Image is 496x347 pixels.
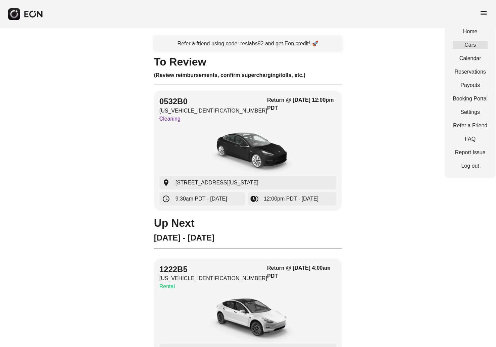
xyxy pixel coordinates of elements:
span: 12:00pm PDT - [DATE] [264,195,319,203]
h3: Return @ [DATE] 12:00pm PDT [267,96,337,112]
h1: Up Next [154,219,342,227]
button: 0532B0[US_VEHICLE_IDENTIFICATION_NUMBER]CleaningReturn @ [DATE] 12:00pm PDTcar[STREET_ADDRESS][US... [154,91,342,211]
span: location_on [162,179,170,187]
a: FAQ [453,135,488,143]
h3: Return @ [DATE] 4:00am PDT [267,264,337,280]
p: [US_VEHICLE_IDENTIFICATION_NUMBER] [159,275,267,283]
span: browse_gallery [251,195,259,203]
h2: [DATE] - [DATE] [154,232,342,243]
span: 9:30am PDT - [DATE] [176,195,227,203]
p: [US_VEHICLE_IDENTIFICATION_NUMBER] [159,107,267,115]
a: Home [453,28,488,36]
h2: 0532B0 [159,96,267,107]
a: Settings [453,108,488,116]
a: Reservations [453,68,488,76]
img: car [198,126,298,176]
a: Booking Portal [453,95,488,103]
a: Report Issue [453,148,488,157]
a: Calendar [453,54,488,62]
span: schedule [162,195,170,203]
h2: 1222B5 [159,264,267,275]
p: Cleaning [159,115,267,123]
span: [STREET_ADDRESS][US_STATE] [176,179,258,187]
a: Refer a Friend [453,122,488,130]
span: menu [480,9,488,17]
h3: (Review reimbursements, confirm supercharging/tolls, etc.) [154,71,342,79]
img: car [198,294,298,344]
a: Cars [453,41,488,49]
p: Rental [159,283,267,291]
a: Payouts [453,81,488,89]
a: Log out [453,162,488,170]
a: Refer a friend using code: reslabs92 and get Eon credit! 🚀 [154,36,342,51]
h1: To Review [154,58,342,66]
